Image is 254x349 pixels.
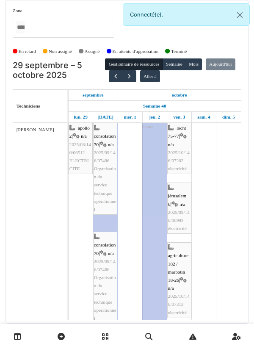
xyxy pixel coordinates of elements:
[168,226,187,231] span: électricité
[17,127,54,132] span: [PERSON_NAME]
[94,166,116,212] span: Organisation du service technique opérationnel
[94,242,116,255] span: consolation 70
[168,184,190,233] div: |
[80,90,106,100] a: 29 septembre 2025
[85,48,100,55] label: Assigné
[49,48,72,55] label: Non assigné
[94,124,116,213] div: |
[185,58,202,70] button: Mois
[105,58,163,70] button: Gestionnaire de ressources
[168,166,187,171] span: electricité
[168,124,190,173] div: |
[168,193,187,206] span: jérusalem 6
[168,142,174,147] span: n/a
[168,294,190,307] span: 2025/10/146/07313
[230,4,249,26] button: Close
[122,70,136,83] button: Suivant
[170,90,189,100] a: 1 octobre 2025
[140,70,160,82] button: Aller à
[206,58,235,70] button: Aujourd'hui
[168,285,174,291] span: n/a
[121,112,138,122] a: 1 octobre 2025
[147,112,162,122] a: 2 octobre 2025
[141,101,168,111] a: Semaine 40
[195,112,212,122] a: 4 octobre 2025
[19,48,36,55] label: En retard
[171,48,187,55] label: Terminé
[94,259,116,272] span: 2025/09/146/07486
[163,58,186,70] button: Semaine
[81,133,87,138] span: n/a
[94,150,116,163] span: 2025/09/146/07486
[17,103,40,108] span: Techniciens
[142,124,154,129] span: Cours
[108,251,114,256] span: n/a
[109,70,123,83] button: Précédent
[13,7,22,14] label: Zone
[168,210,190,223] span: 2025/09/146/06993
[13,61,105,80] h2: 29 septembre – 5 octobre 2025
[123,3,250,26] div: Connecté(e).
[16,21,25,33] input: Tous
[168,310,187,315] span: electricité
[168,125,186,138] span: locht 75-77
[94,275,116,321] span: Organisation du service technique opérationnel
[168,244,190,317] div: |
[220,112,237,122] a: 5 octobre 2025
[168,150,190,163] span: 2025/10/146/07202
[94,233,116,322] div: |
[95,112,116,122] a: 30 septembre 2025
[69,125,90,138] span: apollo 2
[94,133,116,147] span: consolation 70
[168,253,188,283] span: agriculture 182 / marbotin 18-26
[69,158,89,171] span: ELECTRICITE
[179,202,185,207] span: n/a
[112,48,158,55] label: En attente d'approbation
[72,112,89,122] a: 29 septembre 2025
[108,142,114,147] span: n/a
[69,142,91,155] span: 2025/08/146/06512
[171,112,187,122] a: 3 octobre 2025
[69,124,92,173] div: |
